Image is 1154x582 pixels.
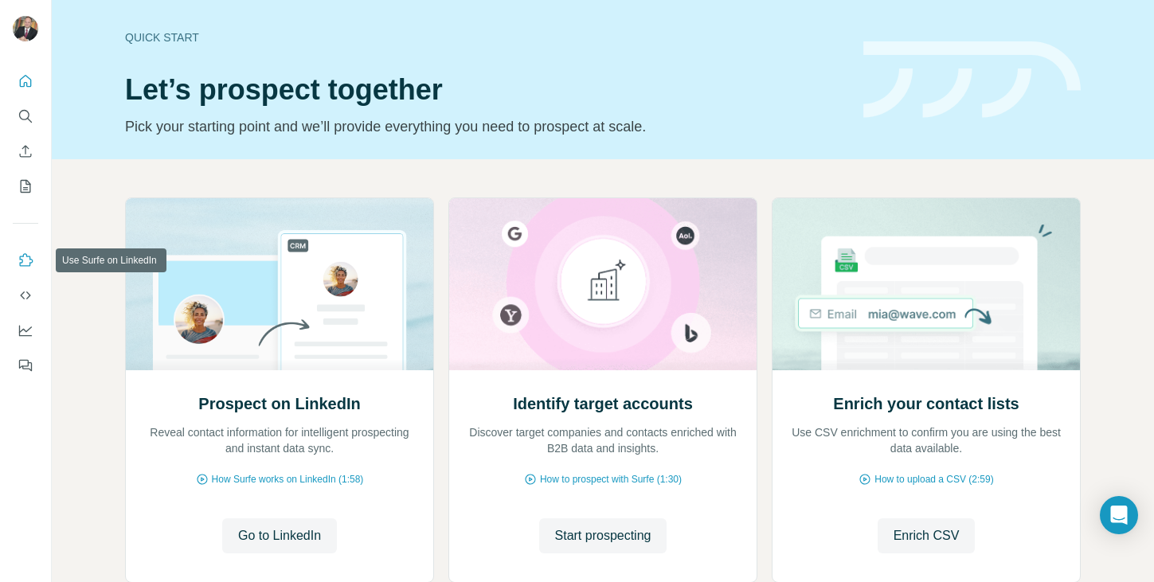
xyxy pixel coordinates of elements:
[13,281,38,310] button: Use Surfe API
[13,102,38,131] button: Search
[13,67,38,96] button: Quick start
[540,472,682,486] span: How to prospect with Surfe (1:30)
[13,172,38,201] button: My lists
[13,316,38,345] button: Dashboard
[878,518,976,553] button: Enrich CSV
[198,393,360,415] h2: Prospect on LinkedIn
[125,198,434,370] img: Prospect on LinkedIn
[555,526,651,545] span: Start prospecting
[13,351,38,380] button: Feedback
[1100,496,1138,534] div: Open Intercom Messenger
[125,29,844,45] div: Quick start
[212,472,364,486] span: How Surfe works on LinkedIn (1:58)
[142,424,417,456] p: Reveal contact information for intelligent prospecting and instant data sync.
[513,393,693,415] h2: Identify target accounts
[894,526,960,545] span: Enrich CSV
[222,518,337,553] button: Go to LinkedIn
[125,74,844,106] h1: Let’s prospect together
[772,198,1081,370] img: Enrich your contact lists
[874,472,993,486] span: How to upload a CSV (2:59)
[13,137,38,166] button: Enrich CSV
[833,393,1019,415] h2: Enrich your contact lists
[539,518,667,553] button: Start prospecting
[863,41,1081,119] img: banner
[788,424,1064,456] p: Use CSV enrichment to confirm you are using the best data available.
[13,246,38,275] button: Use Surfe on LinkedIn
[13,16,38,41] img: Avatar
[238,526,321,545] span: Go to LinkedIn
[465,424,741,456] p: Discover target companies and contacts enriched with B2B data and insights.
[125,115,844,138] p: Pick your starting point and we’ll provide everything you need to prospect at scale.
[448,198,757,370] img: Identify target accounts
